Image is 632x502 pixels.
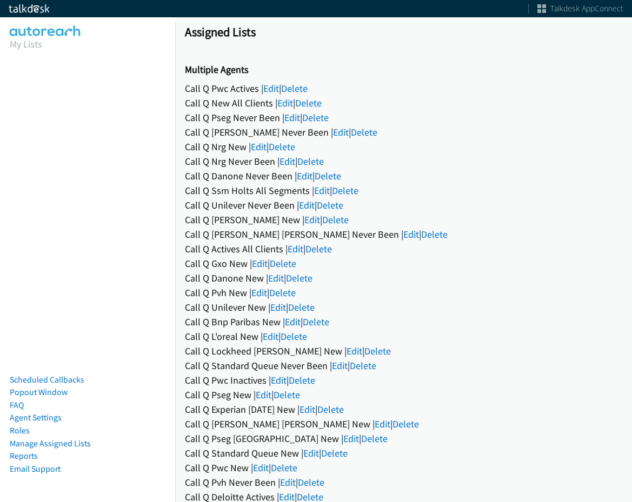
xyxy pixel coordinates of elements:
a: Reports [10,451,38,461]
a: Edit [343,432,359,445]
a: Edit [271,374,287,386]
div: Call Q Nrg Never Been | | [185,154,622,169]
div: Call Q Pwc Inactives | | [185,373,622,387]
a: Agent Settings [10,412,62,423]
a: Edit [285,316,301,328]
div: Call Q Danone Never Been | | [185,169,622,183]
a: Edit [347,345,362,357]
div: Call Q Bnp Paribas New | | [185,314,622,329]
a: Delete [421,228,448,240]
a: Edit [303,447,319,459]
h2: Multiple Agents [185,64,622,76]
a: Delete [269,286,296,299]
div: Call Q Pvh Never Been | | [185,475,622,490]
a: Roles [10,425,30,436]
div: Call Q [PERSON_NAME] New | | [185,212,622,227]
iframe: Resource Center [601,208,632,294]
a: Edit [263,82,279,95]
div: Call Q L'oreal New | | [185,329,622,344]
a: Popout Window [10,387,68,397]
a: Edit [314,184,330,197]
a: Delete [351,126,377,138]
a: Delete [289,374,315,386]
a: Edit [252,257,268,270]
a: Edit [333,126,349,138]
a: Edit [284,111,300,124]
div: Call Q Unilever New | | [185,300,622,314]
div: Call Q Pvh New | | [185,285,622,300]
h1: Assigned Lists [185,24,622,39]
a: Delete [305,243,332,255]
a: Delete [350,359,376,372]
a: Edit [403,228,419,240]
div: Call Q [PERSON_NAME] Never Been | | [185,125,622,139]
div: Call Q Pwc Actives | | [185,81,622,96]
a: Edit [277,97,293,109]
a: Manage Assigned Lists [10,438,91,449]
a: Delete [288,301,315,313]
a: Delete [281,330,307,343]
div: Call Q New All Clients | | [185,96,622,110]
a: Edit [253,461,269,474]
div: Call Q Unilever Never Been | | [185,198,622,212]
a: Delete [286,272,312,284]
a: Edit [332,359,348,372]
a: Edit [263,330,278,343]
a: Delete [317,199,343,211]
div: Call Q Danone New | | [185,271,622,285]
a: Edit [288,243,303,255]
div: Call Q Gxo New | | [185,256,622,271]
a: Delete [315,170,341,182]
a: Edit [270,301,286,313]
div: Call Q Standard Queue Never Been | | [185,358,622,373]
div: Call Q Pseg [GEOGRAPHIC_DATA] New | | [185,431,622,446]
a: Scheduled Callbacks [10,374,84,385]
a: Edit [300,403,315,416]
div: Call Q Experian [DATE] New | | [185,402,622,417]
a: Delete [297,155,324,168]
a: Edit [280,476,296,488]
a: Edit [375,418,390,430]
a: Delete [270,257,296,270]
a: Delete [269,140,295,153]
div: Call Q Ssm Holts All Segments | | [185,183,622,198]
a: Delete [295,97,322,109]
a: Delete [332,184,358,197]
a: Delete [317,403,344,416]
a: Delete [298,476,324,488]
div: Call Q Pwc New | | [185,460,622,475]
div: Call Q Lockheed [PERSON_NAME] New | | [185,344,622,358]
a: Talkdesk AppConnect [537,3,623,14]
a: Delete [302,111,329,124]
a: Edit [299,199,315,211]
div: Call Q [PERSON_NAME] [PERSON_NAME] Never Been | | [185,227,622,242]
div: Call Q [PERSON_NAME] [PERSON_NAME] New | | [185,417,622,431]
a: Delete [303,316,329,328]
a: Delete [271,461,297,474]
a: Delete [322,213,349,226]
a: Edit [268,272,284,284]
a: Delete [392,418,419,430]
div: Call Q Actives All Clients | | [185,242,622,256]
a: FAQ [10,400,24,410]
a: My Lists [10,38,42,50]
a: Edit [256,389,271,401]
a: Delete [364,345,391,357]
div: Call Q Pseg New | | [185,387,622,402]
a: Delete [321,447,348,459]
a: Delete [281,82,308,95]
div: Call Q Pseg Never Been | | [185,110,622,125]
a: Edit [304,213,320,226]
a: Delete [361,432,388,445]
a: Edit [251,140,267,153]
a: Edit [280,155,295,168]
div: Call Q Standard Queue New | | [185,446,622,460]
a: Edit [251,286,267,299]
div: Call Q Nrg New | | [185,139,622,154]
a: Delete [274,389,300,401]
a: Email Support [10,464,61,474]
a: Edit [297,170,312,182]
